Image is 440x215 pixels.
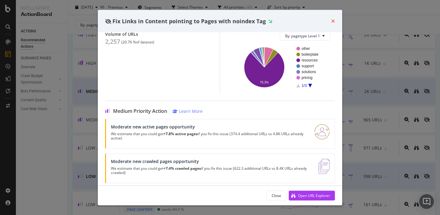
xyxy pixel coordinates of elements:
[280,31,330,41] button: By: pagetype Level 1
[111,167,311,175] p: We estimate that you could get if you fix this issue (622.3 additional URLs vs 8.4K URLs already ...
[179,109,203,114] div: Learn More
[105,19,111,24] div: eye-slash
[111,124,307,130] div: Moderate new active pages opportunity
[105,32,212,37] div: Volume of URLs
[298,193,330,198] div: Open URL Explorer
[289,191,335,200] button: Open URL Explorer
[302,53,319,57] text: boilerplate
[163,132,198,137] strong: +7.8% active pages
[272,193,281,198] div: Close
[318,159,330,174] img: e5DMFwAAAABJRU5ErkJggg==
[232,46,330,89] svg: A chart.
[314,124,330,140] img: RO06QsNG.png
[266,191,286,200] button: Close
[163,166,201,171] strong: +7.4% crawled pages
[302,70,316,74] text: solutions
[111,132,307,141] p: We estimate that you could get if you fix this issue (374.4 additional URLs vs 4.8K URLs already ...
[112,17,266,24] span: Fix Links in Content pointing to Pages with noindex Tag
[302,64,314,69] text: support
[302,76,312,80] text: pricing
[331,17,335,25] div: times
[172,109,203,114] a: Learn More
[105,38,120,46] div: 2,257
[419,194,434,209] div: Open Intercom Messenger
[98,10,342,205] div: modal
[302,47,310,51] text: other
[302,84,307,88] text: 1/3
[260,81,269,84] text: 76.3%
[111,159,311,164] div: Moderate new crawled pages opportunity
[302,58,318,63] text: resources
[113,109,167,114] span: Medium Priority Action
[285,33,320,39] span: By: pagetype Level 1
[121,40,154,45] div: ( 20.76 % of dataset )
